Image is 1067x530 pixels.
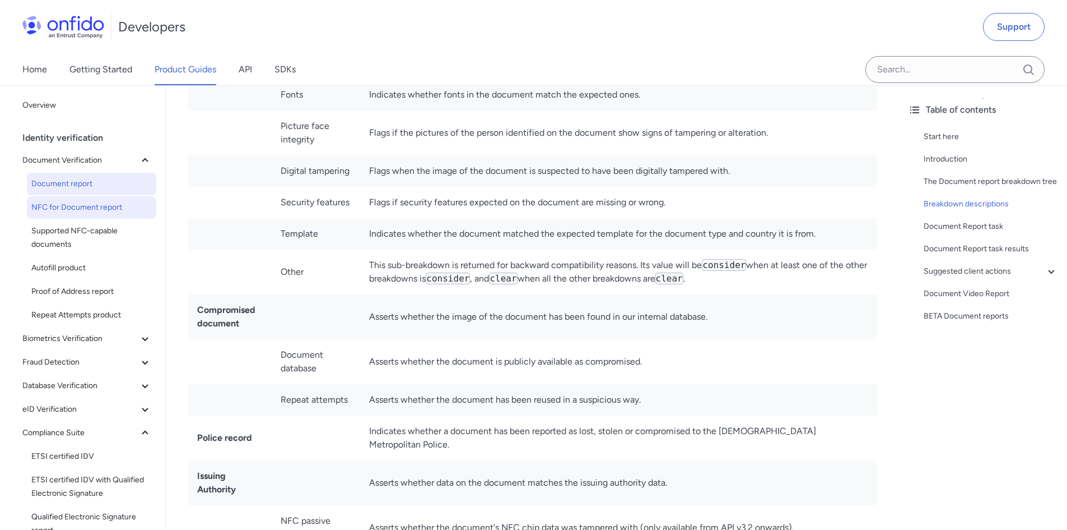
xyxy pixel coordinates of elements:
td: Flags if security features expected on the document are missing or wrong. [360,187,877,218]
td: Indicates whether fonts in the document match the expected ones. [360,79,877,110]
td: This sub-breakdown is returned for backward compatibility reasons. Its value will be when at leas... [360,250,877,294]
h1: Developers [118,18,185,36]
span: Fraud Detection [22,356,138,369]
span: Document Verification [22,154,138,167]
strong: Issuing Authority [197,471,236,495]
a: The Document report breakdown tree [924,175,1058,188]
button: Document Verification [18,149,156,172]
td: Indicates whether a document has been reported as lost, stolen or compromised to the [DEMOGRAPHIC... [360,416,877,460]
a: Home [22,54,47,85]
span: Proof of Address report [31,285,152,298]
td: Indicates whether the document matched the expected template for the document type and country it... [360,218,877,250]
td: Repeat attempts [272,384,361,416]
span: Supported NFC-capable documents [31,224,152,251]
td: Asserts whether the document has been reused in a suspicious way. [360,384,877,416]
code: clear [655,273,683,284]
a: Support [983,13,1045,41]
span: Repeat Attempts product [31,308,152,322]
td: Asserts whether the document is publicly available as compromised. [360,339,877,384]
code: consider [702,259,746,271]
a: Supported NFC-capable documents [27,220,156,256]
input: Onfido search input field [865,56,1045,83]
td: Document database [272,339,361,384]
button: Database Verification [18,375,156,397]
a: ETSI certified IDV with Qualified Electronic Signature [27,469,156,505]
a: Getting Started [69,54,132,85]
a: Document report [27,173,156,195]
div: Table of contents [908,103,1058,117]
span: Biometrics Verification [22,332,138,345]
span: ETSI certified IDV [31,450,152,463]
a: Repeat Attempts product [27,304,156,326]
a: Document Video Report [924,287,1058,301]
strong: Police record [197,432,252,443]
td: Other [272,250,361,294]
a: Suggested client actions [924,265,1058,278]
code: consider [426,273,470,284]
a: Start here [924,130,1058,144]
td: Fonts [272,79,361,110]
a: Overview [18,94,156,117]
a: Product Guides [155,54,216,85]
span: eID Verification [22,403,138,416]
div: Identity verification [22,127,161,149]
a: Document Report task [924,220,1058,233]
button: eID Verification [18,398,156,421]
a: Document Report task results [924,242,1058,256]
span: Document report [31,177,152,191]
code: clear [489,273,517,284]
strong: Compromised document [197,305,255,329]
td: Digital tampering [272,155,361,187]
a: NFC for Document report [27,196,156,219]
td: Security features [272,187,361,218]
a: Breakdown descriptions [924,197,1058,211]
a: SDKs [274,54,296,85]
td: Asserts whether data on the document matches the issuing authority data. [360,460,877,505]
a: Autofill product [27,257,156,279]
span: NFC for Document report [31,201,152,214]
a: ETSI certified IDV [27,445,156,468]
a: Proof of Address report [27,280,156,303]
span: ETSI certified IDV with Qualified Electronic Signature [31,473,152,500]
span: Compliance Suite [22,426,138,440]
td: Flags when the image of the document is suspected to have been digitally tampered with. [360,155,877,187]
td: Asserts whether the image of the document has been found in our internal database. [360,294,877,339]
a: BETA Document reports [924,310,1058,323]
button: Compliance Suite [18,422,156,444]
span: Database Verification [22,379,138,393]
td: Picture face integrity [272,110,361,155]
span: Autofill product [31,261,152,275]
td: Flags if the pictures of the person identified on the document show signs of tampering or alterat... [360,110,877,155]
a: Introduction [924,153,1058,166]
span: Overview [22,99,152,112]
img: Onfido Logo [22,16,104,38]
a: API [239,54,252,85]
button: Biometrics Verification [18,328,156,350]
button: Fraud Detection [18,351,156,374]
td: Template [272,218,361,250]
